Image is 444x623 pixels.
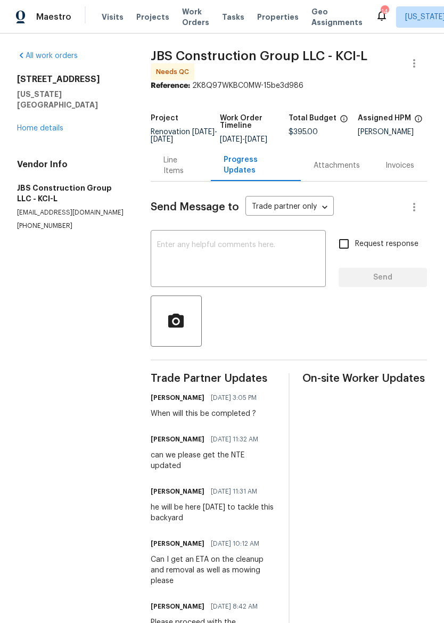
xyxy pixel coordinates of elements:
[211,434,258,445] span: [DATE] 11:32 AM
[17,183,125,204] h5: JBS Construction Group LLC - KCI-L
[151,392,204,403] h6: [PERSON_NAME]
[192,128,215,136] span: [DATE]
[17,125,63,132] a: Home details
[156,67,193,77] span: Needs QC
[17,74,125,85] h2: [STREET_ADDRESS]
[151,486,204,497] h6: [PERSON_NAME]
[311,6,363,28] span: Geo Assignments
[17,159,125,170] h4: Vendor Info
[151,82,190,89] b: Reference:
[151,554,276,586] div: Can I get an ETA on the cleanup and removal as well as mowing please
[289,114,336,122] h5: Total Budget
[136,12,169,22] span: Projects
[211,392,257,403] span: [DATE] 3:05 PM
[211,601,258,612] span: [DATE] 8:42 AM
[151,128,217,143] span: -
[102,12,124,22] span: Visits
[245,136,267,143] span: [DATE]
[151,50,367,62] span: JBS Construction Group LLC - KCI-L
[211,486,257,497] span: [DATE] 11:31 AM
[151,538,204,549] h6: [PERSON_NAME]
[151,434,204,445] h6: [PERSON_NAME]
[151,202,239,212] span: Send Message to
[302,373,427,384] span: On-site Worker Updates
[355,239,418,250] span: Request response
[245,199,334,216] div: Trade partner only
[151,80,427,91] div: 2K8Q97WKBC0MW-15be3d986
[151,128,217,143] span: Renovation
[358,128,427,136] div: [PERSON_NAME]
[163,155,198,176] div: Line Items
[182,6,209,28] span: Work Orders
[222,13,244,21] span: Tasks
[151,408,263,419] div: When will this be completed ?
[151,601,204,612] h6: [PERSON_NAME]
[36,12,71,22] span: Maestro
[257,12,299,22] span: Properties
[314,160,360,171] div: Attachments
[17,89,125,110] h5: [US_STATE][GEOGRAPHIC_DATA]
[17,52,78,60] a: All work orders
[289,128,318,136] span: $395.00
[220,114,289,129] h5: Work Order Timeline
[17,222,125,231] p: [PHONE_NUMBER]
[385,160,414,171] div: Invoices
[340,114,348,128] span: The total cost of line items that have been proposed by Opendoor. This sum includes line items th...
[211,538,259,549] span: [DATE] 10:12 AM
[151,450,276,471] div: can we please get the NTE updated
[151,114,178,122] h5: Project
[358,114,411,122] h5: Assigned HPM
[151,373,276,384] span: Trade Partner Updates
[151,502,276,523] div: he will be here [DATE] to tackle this backyard
[17,208,125,217] p: [EMAIL_ADDRESS][DOMAIN_NAME]
[220,136,267,143] span: -
[151,136,173,143] span: [DATE]
[381,6,388,17] div: 14
[414,114,423,128] span: The hpm assigned to this work order.
[220,136,242,143] span: [DATE]
[224,154,288,176] div: Progress Updates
